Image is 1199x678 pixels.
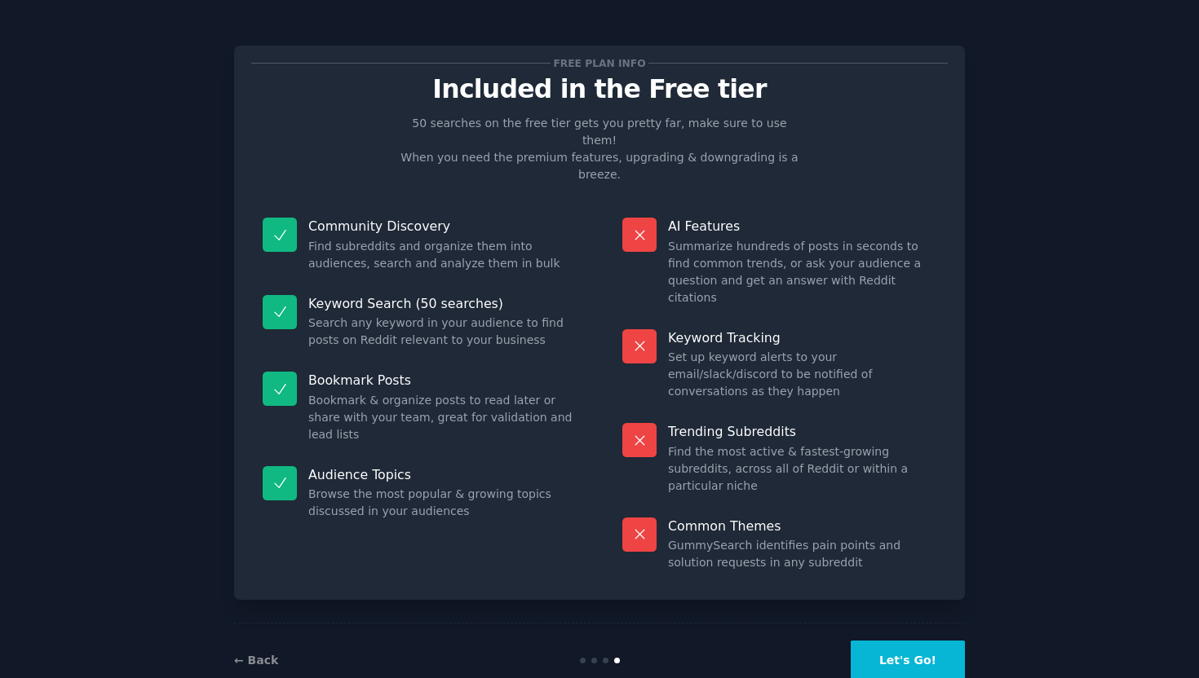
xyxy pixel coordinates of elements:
[308,466,577,483] p: Audience Topics
[308,295,577,312] p: Keyword Search (50 searches)
[308,486,577,520] dd: Browse the most popular & growing topics discussed in your audiences
[394,115,805,183] p: 50 searches on the free tier gets you pretty far, make sure to use them! When you need the premiu...
[668,329,936,346] p: Keyword Tracking
[308,315,577,349] dd: Search any keyword in your audience to find posts on Reddit relevant to your business
[668,423,936,440] p: Trending Subreddits
[308,238,577,272] dd: Find subreddits and organize them into audiences, search and analyze them in bulk
[234,654,278,667] a: ← Back
[308,218,577,235] p: Community Discovery
[668,238,936,306] dd: Summarize hundreds of posts in seconds to find common trends, or ask your audience a question and...
[551,55,648,72] span: Free plan info
[668,517,936,535] p: Common Themes
[251,75,948,103] p: Included in the Free tier
[668,537,936,571] dd: GummySearch identifies pain points and solution requests in any subreddit
[668,218,936,235] p: AI Features
[668,349,936,400] dd: Set up keyword alerts to your email/slack/discord to be notified of conversations as they happen
[308,392,577,443] dd: Bookmark & organize posts to read later or share with your team, great for validation and lead lists
[668,443,936,495] dd: Find the most active & fastest-growing subreddits, across all of Reddit or within a particular niche
[308,372,577,389] p: Bookmark Posts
